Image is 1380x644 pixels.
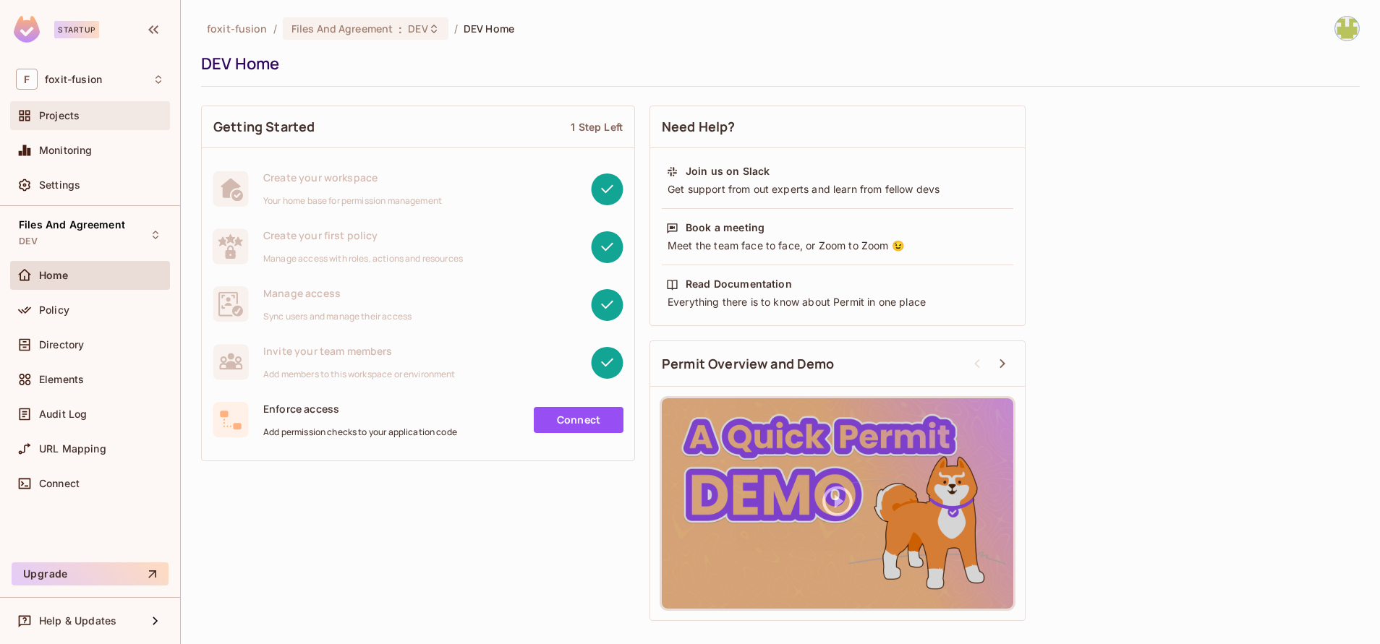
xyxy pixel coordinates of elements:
span: Create your workspace [263,171,442,184]
span: URL Mapping [39,443,106,455]
span: Getting Started [213,118,315,136]
span: Your home base for permission management [263,195,442,207]
span: Invite your team members [263,344,456,358]
span: Connect [39,478,80,489]
span: Enforce access [263,402,457,416]
div: Join us on Slack [686,164,770,179]
span: Projects [39,110,80,121]
span: F [16,69,38,90]
span: the active workspace [207,22,268,35]
span: Manage access with roles, actions and resources [263,253,463,265]
span: Help & Updates [39,615,116,627]
span: DEV Home [464,22,514,35]
a: Connect [534,407,623,433]
span: Settings [39,179,80,191]
span: Elements [39,374,84,385]
li: / [273,22,277,35]
img: SReyMgAAAABJRU5ErkJggg== [14,16,40,43]
span: Monitoring [39,145,93,156]
span: Workspace: foxit-fusion [45,74,102,85]
span: Files And Agreement [19,219,125,231]
div: 1 Step Left [571,120,623,134]
span: Sync users and manage their access [263,311,412,322]
span: Directory [39,339,84,351]
li: / [454,22,458,35]
span: DEV [408,22,427,35]
div: Book a meeting [686,220,764,235]
span: Create your first policy [263,228,463,242]
span: Audit Log [39,408,87,420]
div: Startup [54,21,99,38]
span: Add members to this workspace or environment [263,369,456,380]
span: Need Help? [662,118,736,136]
div: Meet the team face to face, or Zoom to Zoom 😉 [666,239,1009,253]
span: DEV [19,236,38,247]
span: Add permission checks to your application code [263,426,457,438]
button: Upgrade [12,562,169,585]
div: DEV Home [201,53,1353,74]
span: Permit Overview and Demo [662,355,835,373]
span: Home [39,270,69,281]
span: : [398,23,403,35]
div: Get support from out experts and learn from fellow devs [666,182,1009,197]
img: girija_dwivedi@foxitsoftware.com [1335,17,1359,40]
span: Files And Agreement [291,22,393,35]
span: Policy [39,304,69,316]
div: Read Documentation [686,277,792,291]
div: Everything there is to know about Permit in one place [666,295,1009,309]
span: Manage access [263,286,412,300]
